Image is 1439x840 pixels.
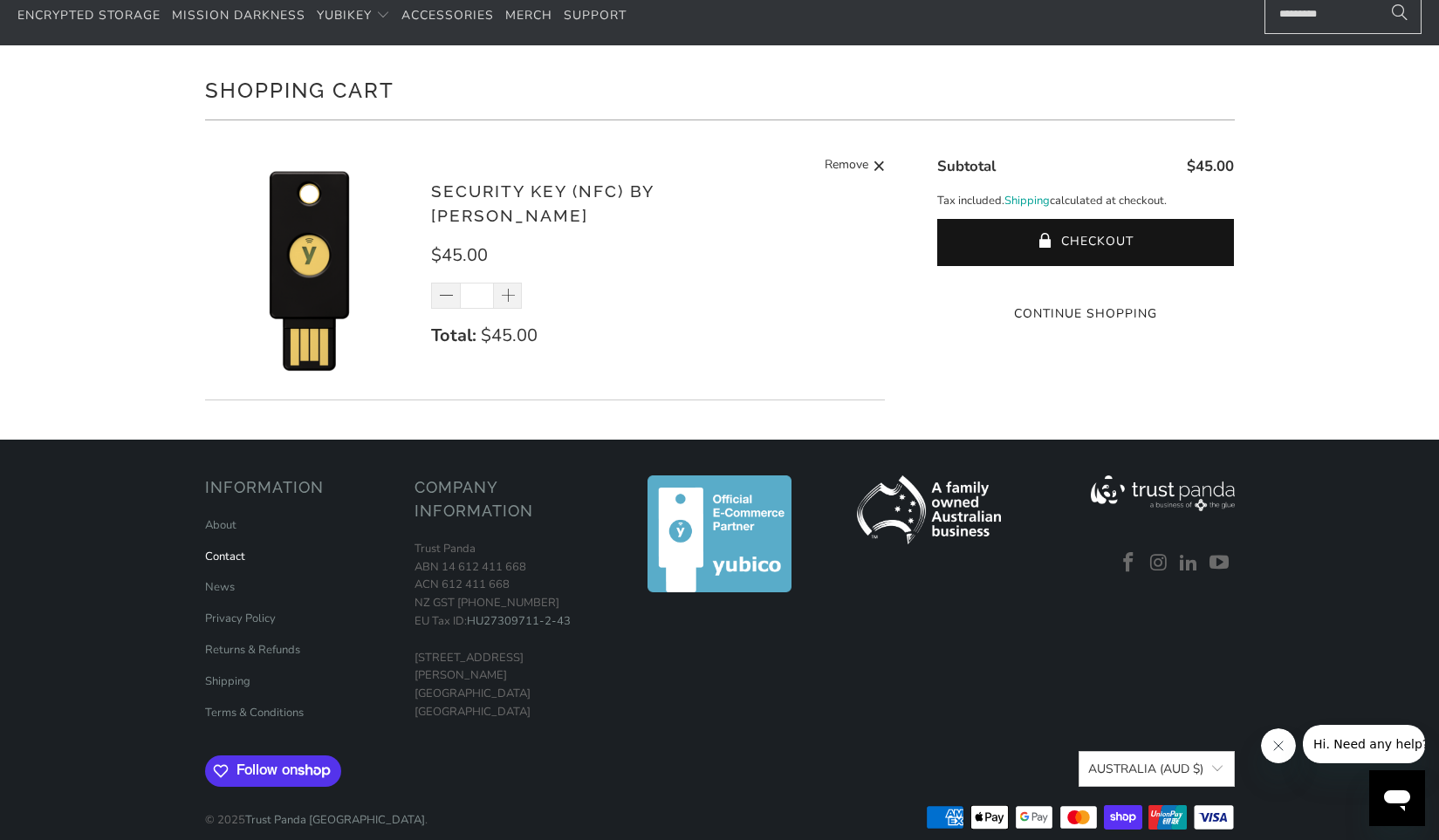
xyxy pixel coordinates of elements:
span: Encrypted Storage [17,7,161,24]
p: © 2025 . [205,794,428,830]
span: $45.00 [1187,156,1234,176]
span: Hi. Need any help? [10,12,126,26]
a: Continue Shopping [937,304,1234,324]
span: Support [564,7,627,24]
img: Security Key (NFC) by Yubico [205,164,415,373]
a: Shipping [1004,192,1050,210]
span: YubiKey [317,7,372,24]
iframe: Close message [1261,728,1296,763]
a: HU27309711-2-43 [467,613,571,629]
a: Security Key (NFC) by [PERSON_NAME] [431,181,654,226]
button: Checkout [937,219,1234,266]
span: Accessories [401,7,494,24]
strong: Total: [431,324,476,347]
a: About [205,517,236,533]
span: Subtotal [937,156,996,176]
a: Trust Panda Australia on Facebook [1116,552,1142,575]
a: Trust Panda Australia on Instagram [1146,552,1172,575]
a: Trust Panda [GEOGRAPHIC_DATA] [245,812,425,828]
span: Merch [505,7,552,24]
span: Remove [825,155,868,177]
iframe: Button to launch messaging window [1369,770,1425,826]
p: Tax included. calculated at checkout. [937,192,1234,210]
a: Trust Panda Australia on YouTube [1207,552,1233,575]
iframe: Message from company [1303,725,1425,763]
a: Remove [825,155,886,177]
a: Contact [205,549,245,564]
a: Shipping [205,673,250,689]
p: Trust Panda ABN 14 612 411 668 ACN 612 411 668 NZ GST [PHONE_NUMBER] EU Tax ID: [STREET_ADDRESS][... [415,540,606,721]
a: Returns & Refunds [205,642,300,658]
a: Privacy Policy [205,611,276,626]
a: Trust Panda Australia on LinkedIn [1176,552,1203,575]
a: Terms & Conditions [205,705,304,720]
button: Australia (AUD $) [1079,751,1234,787]
a: News [205,579,235,595]
span: $45.00 [481,324,538,347]
span: Mission Darkness [172,7,305,24]
span: $45.00 [431,243,488,267]
h1: Shopping Cart [205,72,1235,106]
